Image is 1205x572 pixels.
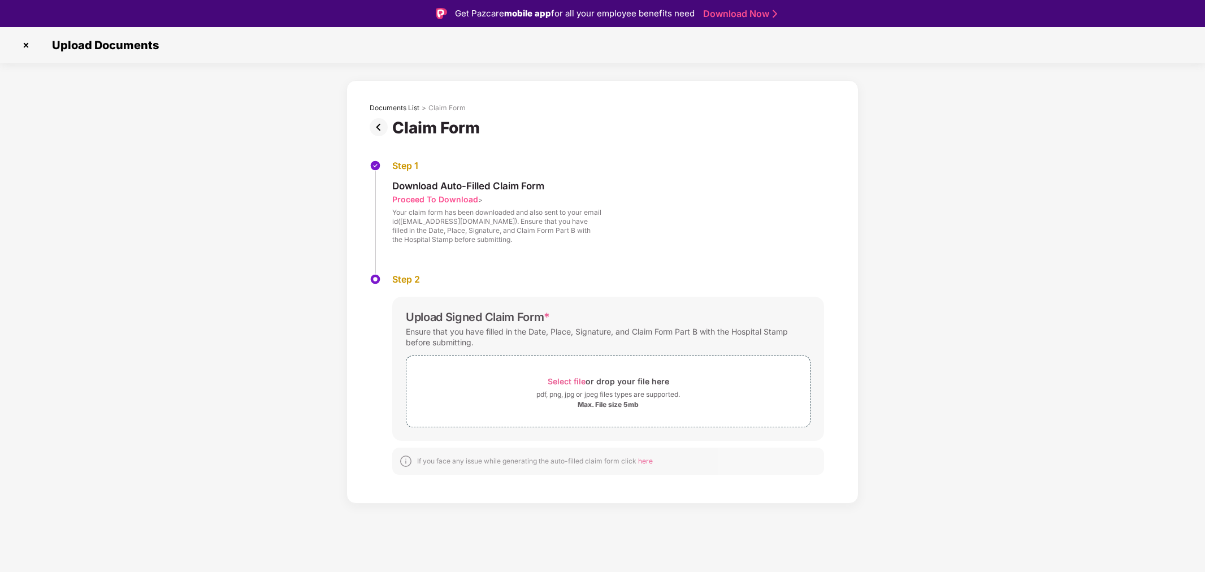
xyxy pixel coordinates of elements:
[638,457,653,465] span: here
[392,194,478,205] div: Proceed To Download
[392,180,601,192] div: Download Auto-Filled Claim Form
[703,8,774,20] a: Download Now
[578,400,639,409] div: Max. File size 5mb
[406,310,550,324] div: Upload Signed Claim Form
[370,160,381,171] img: svg+xml;base64,PHN2ZyBpZD0iU3RlcC1Eb25lLTMyeDMyIiB4bWxucz0iaHR0cDovL3d3dy53My5vcmcvMjAwMC9zdmciIH...
[370,118,392,136] img: svg+xml;base64,PHN2ZyBpZD0iUHJldi0zMngzMiIgeG1sbnM9Imh0dHA6Ly93d3cudzMub3JnLzIwMDAvc3ZnIiB3aWR0aD...
[399,454,413,468] img: svg+xml;base64,PHN2ZyBpZD0iSW5mb18tXzMyeDMyIiBkYXRhLW5hbWU9IkluZm8gLSAzMngzMiIgeG1sbnM9Imh0dHA6Ly...
[422,103,426,112] div: >
[406,324,810,350] div: Ensure that you have filled in the Date, Place, Signature, and Claim Form Part B with the Hospita...
[436,8,447,19] img: Logo
[17,36,35,54] img: svg+xml;base64,PHN2ZyBpZD0iQ3Jvc3MtMzJ4MzIiIHhtbG5zPSJodHRwOi8vd3d3LnczLm9yZy8yMDAwL3N2ZyIgd2lkdG...
[428,103,466,112] div: Claim Form
[41,38,164,52] span: Upload Documents
[548,376,586,386] span: Select file
[392,274,824,285] div: Step 2
[370,103,419,112] div: Documents List
[455,7,695,20] div: Get Pazcare for all your employee benefits need
[392,160,601,172] div: Step 1
[417,457,653,466] div: If you face any issue while generating the auto-filled claim form click
[773,8,777,20] img: Stroke
[548,374,669,389] div: or drop your file here
[504,8,551,19] strong: mobile app
[392,208,601,244] div: Your claim form has been downloaded and also sent to your email id([EMAIL_ADDRESS][DOMAIN_NAME])....
[406,365,810,418] span: Select fileor drop your file herepdf, png, jpg or jpeg files types are supported.Max. File size 5mb
[536,389,680,400] div: pdf, png, jpg or jpeg files types are supported.
[478,196,483,204] span: >
[370,274,381,285] img: svg+xml;base64,PHN2ZyBpZD0iU3RlcC1BY3RpdmUtMzJ4MzIiIHhtbG5zPSJodHRwOi8vd3d3LnczLm9yZy8yMDAwL3N2Zy...
[392,118,484,137] div: Claim Form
